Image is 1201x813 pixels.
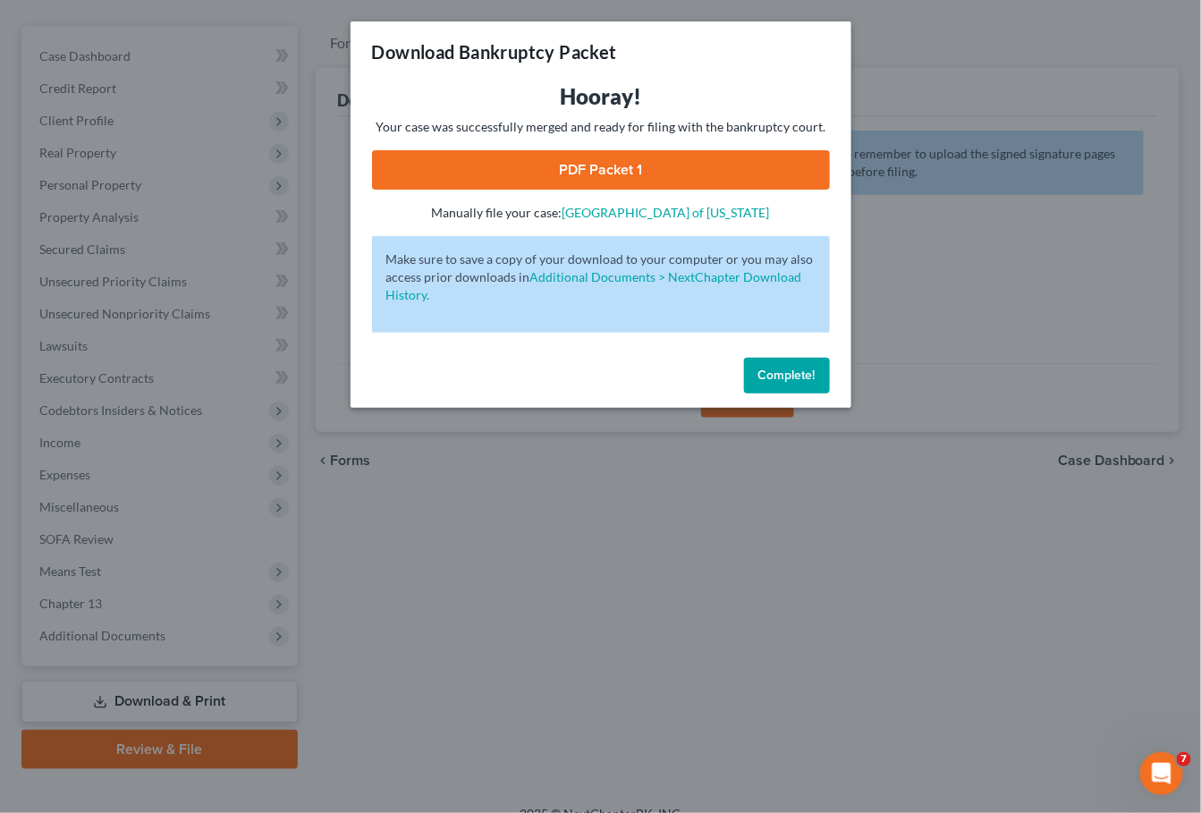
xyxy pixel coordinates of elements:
p: Your case was successfully merged and ready for filing with the bankruptcy court. [372,118,830,136]
p: Manually file your case: [372,204,830,222]
a: PDF Packet 1 [372,150,830,190]
a: Additional Documents > NextChapter Download History. [386,269,802,302]
a: [GEOGRAPHIC_DATA] of [US_STATE] [562,205,770,220]
span: 7 [1177,752,1191,766]
h3: Hooray! [372,82,830,111]
h3: Download Bankruptcy Packet [372,39,617,64]
iframe: Intercom live chat [1140,752,1183,795]
span: Complete! [758,368,816,383]
button: Complete! [744,358,830,394]
p: Make sure to save a copy of your download to your computer or you may also access prior downloads in [386,250,816,304]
